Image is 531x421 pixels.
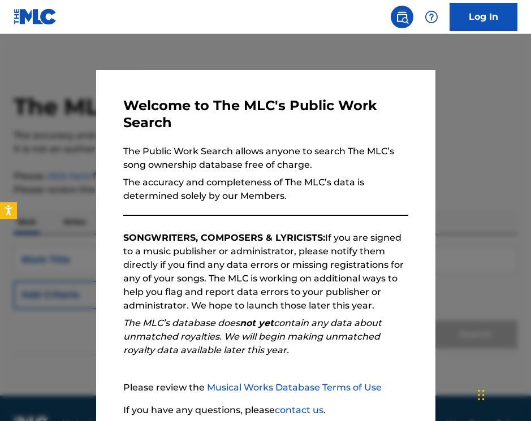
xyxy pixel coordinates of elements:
a: Log In [450,3,517,31]
p: The Public Work Search allows anyone to search The MLC’s song ownership database free of charge. [123,145,408,172]
img: search [395,10,409,24]
p: If you are signed to a music publisher or administrator, please notify them directly if you find ... [123,231,408,313]
div: Drag [478,378,485,412]
a: contact us [275,405,323,415]
strong: SONGWRITERS, COMPOSERS & LYRICISTS: [123,232,325,243]
p: If you have any questions, please . [123,403,408,417]
iframe: Chat Widget [474,367,531,421]
em: The MLC’s database does contain any data about unmatched royalties. We will begin making unmatche... [123,318,382,355]
h3: Welcome to The MLC's Public Work Search [123,97,408,131]
p: The accuracy and completeness of The MLC’s data is determined solely by our Members. [123,176,408,203]
strong: not yet [240,318,274,328]
a: Public Search [391,6,413,28]
img: MLC Logo [14,8,57,25]
div: Help [420,6,443,28]
a: Musical Works Database Terms of Use [207,382,382,393]
img: help [425,10,438,24]
p: Please review the [123,381,408,394]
